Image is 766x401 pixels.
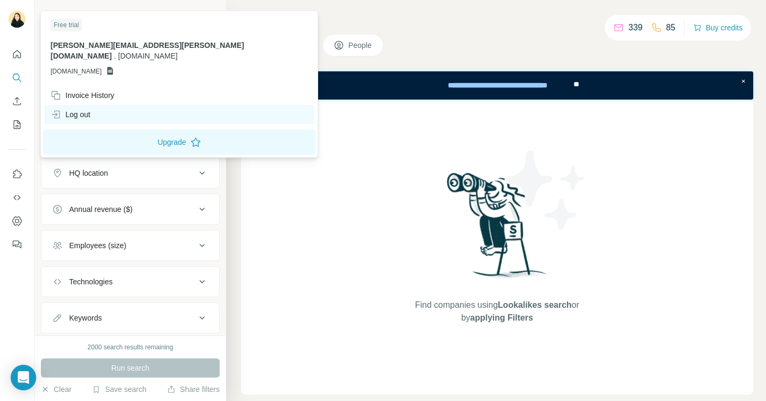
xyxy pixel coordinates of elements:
div: Open Intercom Messenger [11,365,36,390]
div: Technologies [69,276,113,287]
img: Avatar [9,11,26,28]
div: New search [41,10,74,19]
button: HQ location [41,160,219,186]
img: Surfe Illustration - Woman searching with binoculars [442,170,553,289]
div: 2000 search results remaining [88,342,173,352]
img: Surfe Illustration - Stars [497,142,593,238]
button: Buy credits [693,20,743,35]
iframe: Banner [241,71,753,100]
button: Use Surfe API [9,188,26,207]
button: Keywords [41,305,219,331]
div: Free trial [51,19,82,31]
button: Technologies [41,269,219,294]
button: Quick start [9,45,26,64]
div: Annual revenue ($) [69,204,132,215]
div: Invoice History [51,90,114,101]
span: [DOMAIN_NAME] [51,67,102,76]
button: My lists [9,115,26,134]
button: Use Surfe on LinkedIn [9,165,26,184]
span: People [348,40,373,51]
button: Search [9,68,26,87]
button: Enrich CSV [9,92,26,111]
span: Find companies using or by [412,299,582,324]
button: Hide [185,6,226,22]
h4: Search [241,13,753,28]
div: HQ location [69,168,108,178]
div: Keywords [69,313,102,323]
span: [PERSON_NAME][EMAIL_ADDRESS][PERSON_NAME][DOMAIN_NAME] [51,41,244,60]
span: . [114,52,116,60]
div: Log out [51,109,90,120]
div: Employees (size) [69,240,126,251]
button: Share filters [167,384,220,395]
button: Dashboard [9,211,26,231]
span: Lookalikes search [498,300,572,309]
button: Employees (size) [41,233,219,258]
button: Upgrade [43,129,315,155]
p: 85 [666,21,676,34]
button: Save search [92,384,146,395]
span: applying Filters [470,313,533,322]
button: Annual revenue ($) [41,197,219,222]
button: Clear [41,384,71,395]
span: [DOMAIN_NAME] [118,52,178,60]
button: Feedback [9,235,26,254]
p: 339 [628,21,643,34]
